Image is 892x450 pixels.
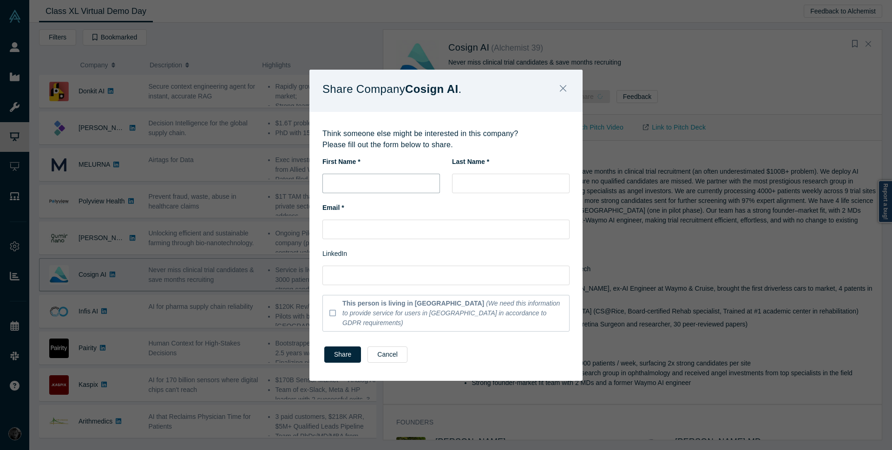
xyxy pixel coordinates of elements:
[342,300,484,307] b: This person is living in [GEOGRAPHIC_DATA]
[322,249,347,259] label: LinkedIn
[322,128,570,150] p: Think someone else might be interested in this company? Please fill out the form below to share.
[324,346,361,363] button: Share
[452,158,489,165] strong: Last Name *
[322,204,344,211] strong: Email *
[367,346,407,363] button: Cancel
[405,83,458,95] strong: Cosign AI
[342,300,560,326] i: (We need this information to provide service for users in [GEOGRAPHIC_DATA] in accordance to GDPR...
[322,79,462,99] p: Share Company .
[322,158,361,165] strong: First Name *
[553,79,573,99] button: Close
